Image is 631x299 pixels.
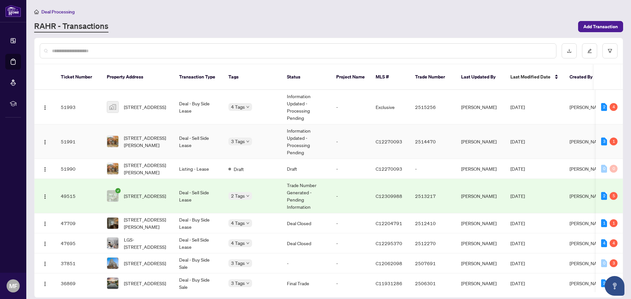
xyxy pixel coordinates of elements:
span: 4 Tags [231,239,245,247]
button: filter [602,43,618,58]
span: LGS-[STREET_ADDRESS] [124,236,169,250]
span: down [246,105,249,109]
div: 1 [601,219,607,227]
img: thumbnail-img [107,136,118,147]
div: 3 [601,138,607,145]
td: 51993 [56,90,102,124]
img: Logo [42,139,48,145]
span: [PERSON_NAME] [570,139,605,144]
td: 2513217 [410,179,456,213]
td: [PERSON_NAME] [456,273,505,293]
div: 0 [601,165,607,173]
button: Add Transaction [578,21,623,32]
td: 2512410 [410,213,456,233]
img: thumbnail-img [107,163,118,174]
div: 1 [610,138,618,145]
span: [DATE] [510,193,525,199]
span: [PERSON_NAME] [570,220,605,226]
td: Draft [282,159,331,179]
td: Information Updated - Processing Pending [282,90,331,124]
span: [STREET_ADDRESS] [124,192,166,200]
span: [DATE] [510,260,525,266]
td: - [331,213,370,233]
span: [STREET_ADDRESS][PERSON_NAME] [124,216,169,230]
td: [PERSON_NAME] [456,124,505,159]
span: C12062098 [376,260,402,266]
td: 51990 [56,159,102,179]
span: 3 Tags [231,138,245,145]
span: C12295370 [376,240,402,246]
img: thumbnail-img [107,278,118,289]
button: Logo [40,238,50,248]
span: [PERSON_NAME] [570,280,605,286]
td: 37851 [56,253,102,273]
td: Information Updated - Processing Pending [282,124,331,159]
span: [DATE] [510,220,525,226]
img: Logo [42,194,48,199]
div: 0 [601,259,607,267]
td: Deal - Buy Side Sale [174,273,223,293]
span: 2 Tags [231,192,245,200]
span: [DATE] [510,139,525,144]
th: Tags [223,64,282,90]
th: Property Address [102,64,174,90]
img: Logo [42,105,48,110]
td: - [331,233,370,253]
span: edit [587,49,592,53]
td: Deal - Sell Side Lease [174,124,223,159]
th: Last Updated By [456,64,505,90]
button: Logo [40,258,50,268]
td: [PERSON_NAME] [456,90,505,124]
td: 36869 [56,273,102,293]
td: - [331,159,370,179]
td: - [331,90,370,124]
span: [PERSON_NAME] [570,240,605,246]
span: down [246,194,249,198]
span: home [34,10,39,14]
div: 3 [610,259,618,267]
span: [PERSON_NAME] [570,193,605,199]
img: Logo [42,261,48,267]
span: down [246,222,249,225]
div: 4 [610,239,618,247]
div: 5 [610,192,618,200]
img: Logo [42,281,48,287]
img: logo [5,5,21,17]
button: edit [582,43,597,58]
th: MLS # [370,64,410,90]
img: thumbnail-img [107,190,118,202]
td: - [331,273,370,293]
td: [PERSON_NAME] [456,179,505,213]
span: C12204791 [376,220,402,226]
img: Logo [42,241,48,246]
div: 4 [610,103,618,111]
span: [DATE] [510,240,525,246]
button: Logo [40,136,50,147]
td: Trade Number Generated - Pending Information [282,179,331,213]
td: Final Trade [282,273,331,293]
th: Transaction Type [174,64,223,90]
button: Logo [40,191,50,201]
td: Deal - Buy Side Lease [174,90,223,124]
img: Logo [42,167,48,172]
td: 51991 [56,124,102,159]
span: MF [9,281,17,290]
span: 4 Tags [231,103,245,111]
td: - [410,159,456,179]
span: [PERSON_NAME] [570,260,605,266]
img: thumbnail-img [107,258,118,269]
span: Draft [234,165,244,173]
th: Project Name [331,64,370,90]
td: 2506301 [410,273,456,293]
td: Deal - Buy Side Sale [174,253,223,273]
span: check-circle [115,188,121,193]
td: [PERSON_NAME] [456,159,505,179]
span: down [246,242,249,245]
span: [STREET_ADDRESS] [124,280,166,287]
td: Deal Closed [282,213,331,233]
td: [PERSON_NAME] [456,213,505,233]
td: - [331,253,370,273]
span: [DATE] [510,104,525,110]
div: 4 [601,239,607,247]
img: Logo [42,221,48,226]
